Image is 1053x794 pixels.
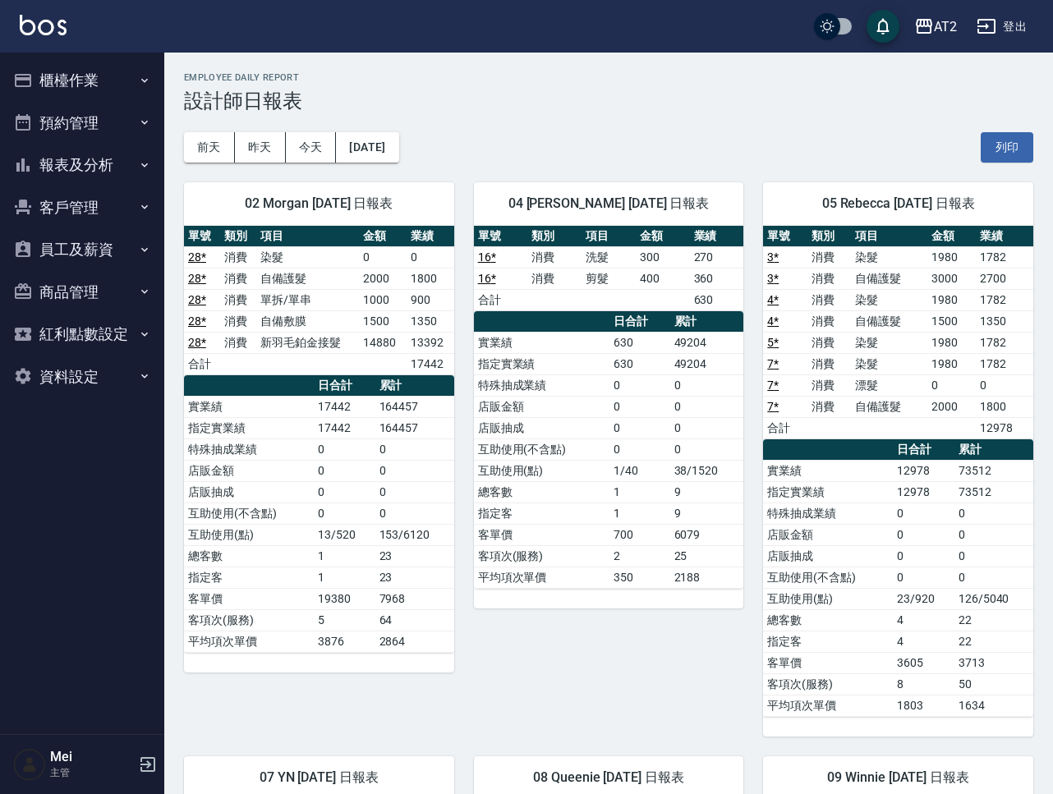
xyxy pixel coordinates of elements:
td: 3000 [927,268,976,289]
td: 互助使用(點) [474,460,610,481]
td: 0 [670,438,744,460]
td: 1500 [359,310,407,332]
td: 互助使用(點) [184,524,314,545]
td: 洗髮 [582,246,636,268]
td: 染髮 [851,353,927,374]
td: 126/5040 [954,588,1033,609]
td: 店販抽成 [184,481,314,503]
td: 153/6120 [375,524,454,545]
th: 累計 [670,311,744,333]
th: 單號 [763,226,807,247]
th: 項目 [851,226,927,247]
td: 360 [690,268,744,289]
th: 金額 [359,226,407,247]
td: 14880 [359,332,407,353]
td: 22 [954,631,1033,652]
td: 自備護髮 [851,268,927,289]
th: 類別 [807,226,851,247]
button: save [867,10,899,43]
td: 客項次(服務) [184,609,314,631]
table: a dense table [763,226,1033,439]
td: 1980 [927,353,976,374]
span: 07 YN [DATE] 日報表 [204,769,435,786]
td: 25 [670,545,744,567]
td: 實業績 [474,332,610,353]
button: [DATE] [336,132,398,163]
button: 商品管理 [7,271,158,314]
span: 09 Winnie [DATE] 日報表 [783,769,1014,786]
td: 9 [670,481,744,503]
td: 互助使用(不含點) [184,503,314,524]
img: Person [13,748,46,781]
td: 客單價 [474,524,610,545]
th: 項目 [582,226,636,247]
td: 2000 [927,396,976,417]
td: 特殊抽成業績 [474,374,610,396]
td: 0 [375,460,454,481]
td: 0 [893,524,954,545]
td: 0 [609,438,669,460]
th: 累計 [954,439,1033,461]
td: 消費 [220,289,256,310]
td: 合計 [184,353,220,374]
button: 今天 [286,132,337,163]
td: 1 [314,545,375,567]
td: 店販金額 [763,524,893,545]
td: 0 [314,481,375,503]
td: 0 [609,417,669,438]
td: 5 [314,609,375,631]
td: 13/520 [314,524,375,545]
td: 0 [375,438,454,460]
td: 1782 [976,289,1033,310]
td: 平均項次單價 [474,567,610,588]
td: 自備護髮 [851,310,927,332]
td: 2700 [976,268,1033,289]
td: 0 [314,503,375,524]
th: 類別 [527,226,582,247]
button: 昨天 [235,132,286,163]
button: 資料設定 [7,356,158,398]
td: 消費 [807,332,851,353]
td: 900 [407,289,454,310]
td: 自備敷膜 [256,310,359,332]
td: 特殊抽成業績 [184,438,314,460]
td: 73512 [954,481,1033,503]
td: 互助使用(不含點) [474,438,610,460]
td: 指定實業績 [184,417,314,438]
td: 0 [375,503,454,524]
td: 0 [670,417,744,438]
td: 消費 [220,246,256,268]
table: a dense table [474,226,744,311]
td: 1634 [954,695,1033,716]
td: 17442 [314,396,375,417]
td: 合計 [474,289,528,310]
td: 0 [609,374,669,396]
td: 店販抽成 [763,545,893,567]
td: 客單價 [184,588,314,609]
td: 指定實業績 [763,481,893,503]
td: 164457 [375,396,454,417]
td: 17442 [407,353,454,374]
td: 0 [976,374,1033,396]
td: 3713 [954,652,1033,673]
td: 1350 [407,310,454,332]
td: 新羽毛鉑金接髮 [256,332,359,353]
td: 1 [314,567,375,588]
td: 1980 [927,332,976,353]
td: 店販金額 [474,396,610,417]
span: 08 Queenie [DATE] 日報表 [494,769,724,786]
td: 12978 [976,417,1033,438]
button: 櫃檯作業 [7,59,158,102]
td: 23 [375,545,454,567]
td: 剪髮 [582,268,636,289]
td: 0 [407,246,454,268]
td: 0 [670,396,744,417]
td: 客單價 [763,652,893,673]
td: 0 [954,503,1033,524]
div: AT2 [934,16,957,37]
td: 指定客 [474,503,610,524]
td: 2 [609,545,669,567]
td: 50 [954,673,1033,695]
td: 700 [609,524,669,545]
th: 類別 [220,226,256,247]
